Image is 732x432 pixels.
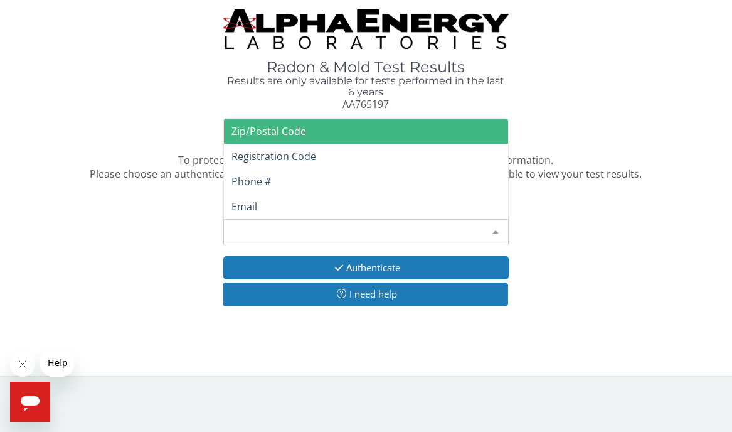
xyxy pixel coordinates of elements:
[223,283,508,306] button: I need help
[223,9,509,49] img: TightCrop.jpg
[10,382,50,422] iframe: Button to launch messaging window
[231,200,257,213] span: Email
[231,175,271,188] span: Phone #
[223,256,509,279] button: Authenticate
[342,97,389,111] span: AA765197
[223,75,509,97] h4: Results are only available for tests performed in the last 6 years
[10,352,35,377] iframe: Close message
[40,349,74,377] iframe: Message from company
[90,153,642,181] span: To protect your confidential test results, we need to confirm some information. Please choose an ...
[231,124,306,138] span: Zip/Postal Code
[223,59,509,75] h1: Radon & Mold Test Results
[231,149,316,163] span: Registration Code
